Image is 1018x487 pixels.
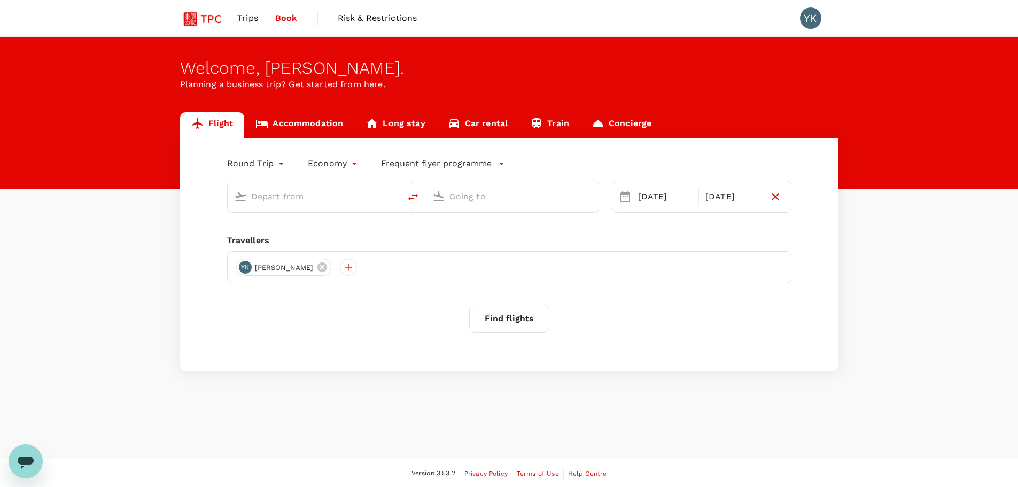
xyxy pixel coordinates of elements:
button: Frequent flyer programme [381,157,504,170]
div: Round Trip [227,155,287,172]
div: YK [239,261,252,274]
button: Open [591,195,593,197]
span: Terms of Use [517,470,559,477]
a: Help Centre [568,468,607,480]
button: Open [393,195,395,197]
div: [DATE] [701,186,764,207]
a: Car rental [437,112,519,138]
span: Privacy Policy [464,470,508,477]
a: Train [519,112,580,138]
span: Help Centre [568,470,607,477]
div: [DATE] [634,186,697,207]
p: Planning a business trip? Get started from here. [180,78,838,91]
div: YK [800,7,821,29]
div: Welcome , [PERSON_NAME] . [180,58,838,78]
a: Flight [180,112,245,138]
span: Version 3.53.2 [411,468,455,479]
p: Frequent flyer programme [381,157,492,170]
button: Find flights [469,305,549,333]
div: Economy [308,155,360,172]
a: Concierge [580,112,663,138]
input: Going to [449,188,576,205]
span: Trips [237,12,258,25]
span: Book [275,12,298,25]
iframe: Button to launch messaging window [9,444,43,478]
a: Accommodation [244,112,354,138]
div: Travellers [227,234,791,247]
div: YK[PERSON_NAME] [236,259,332,276]
a: Terms of Use [517,468,559,480]
a: Long stay [354,112,436,138]
button: delete [400,184,426,210]
span: Risk & Restrictions [338,12,417,25]
img: Tsao Pao Chee Group Pte Ltd [180,6,229,30]
input: Depart from [251,188,378,205]
a: Privacy Policy [464,468,508,480]
span: [PERSON_NAME] [248,262,320,273]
